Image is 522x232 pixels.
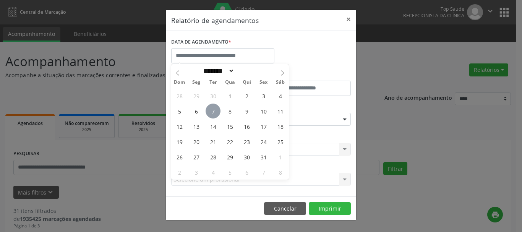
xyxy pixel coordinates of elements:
span: Outubro 18, 2025 [273,119,288,134]
span: Outubro 19, 2025 [172,134,187,149]
button: Close [341,10,356,29]
span: Novembro 8, 2025 [273,165,288,180]
span: Outubro 31, 2025 [256,149,271,164]
span: Outubro 2, 2025 [239,88,254,103]
span: Outubro 16, 2025 [239,119,254,134]
span: Novembro 6, 2025 [239,165,254,180]
span: Outubro 30, 2025 [239,149,254,164]
span: Outubro 17, 2025 [256,119,271,134]
span: Novembro 3, 2025 [189,165,204,180]
span: Setembro 29, 2025 [189,88,204,103]
span: Outubro 27, 2025 [189,149,204,164]
select: Month [201,67,234,75]
span: Outubro 26, 2025 [172,149,187,164]
span: Outubro 12, 2025 [172,119,187,134]
span: Outubro 20, 2025 [189,134,204,149]
span: Seg [188,80,205,85]
input: Year [234,67,259,75]
span: Outubro 14, 2025 [206,119,220,134]
span: Outubro 10, 2025 [256,104,271,118]
span: Novembro 5, 2025 [222,165,237,180]
span: Outubro 25, 2025 [273,134,288,149]
span: Outubro 13, 2025 [189,119,204,134]
span: Qua [222,80,238,85]
span: Outubro 4, 2025 [273,88,288,103]
span: Novembro 2, 2025 [172,165,187,180]
span: Outubro 3, 2025 [256,88,271,103]
span: Setembro 28, 2025 [172,88,187,103]
label: ATÉ [263,69,351,81]
h5: Relatório de agendamentos [171,15,259,25]
span: Outubro 29, 2025 [222,149,237,164]
span: Qui [238,80,255,85]
span: Outubro 15, 2025 [222,119,237,134]
span: Outubro 28, 2025 [206,149,220,164]
span: Outubro 21, 2025 [206,134,220,149]
span: Outubro 7, 2025 [206,104,220,118]
span: Setembro 30, 2025 [206,88,220,103]
button: Cancelar [264,202,306,215]
span: Novembro 4, 2025 [206,165,220,180]
span: Ter [205,80,222,85]
span: Sáb [272,80,289,85]
span: Outubro 8, 2025 [222,104,237,118]
span: Dom [171,80,188,85]
span: Outubro 6, 2025 [189,104,204,118]
span: Outubro 24, 2025 [256,134,271,149]
button: Imprimir [309,202,351,215]
span: Outubro 5, 2025 [172,104,187,118]
span: Outubro 22, 2025 [222,134,237,149]
span: Sex [255,80,272,85]
span: Novembro 1, 2025 [273,149,288,164]
span: Outubro 9, 2025 [239,104,254,118]
span: Outubro 11, 2025 [273,104,288,118]
span: Novembro 7, 2025 [256,165,271,180]
label: DATA DE AGENDAMENTO [171,36,231,48]
span: Outubro 1, 2025 [222,88,237,103]
span: Outubro 23, 2025 [239,134,254,149]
